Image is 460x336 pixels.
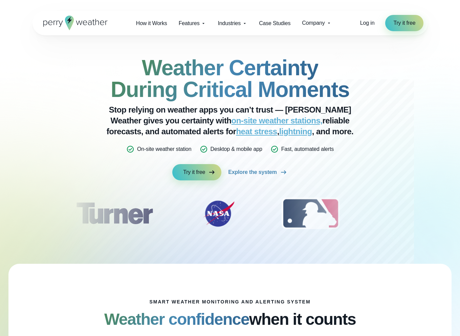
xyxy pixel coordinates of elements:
[279,127,312,136] a: lightning
[385,15,423,31] a: Try it free
[136,19,167,27] span: How it Works
[360,20,375,26] span: Log in
[218,19,241,27] span: Industries
[302,19,325,27] span: Company
[379,197,433,231] img: PGA.svg
[360,19,375,27] a: Log in
[379,197,433,231] div: 4 of 12
[183,168,205,176] span: Try it free
[149,299,310,304] h1: smart weather monitoring and alerting system
[236,127,277,136] a: heat stress
[228,168,277,176] span: Explore the system
[232,116,323,125] a: on-site weather stations,
[137,145,192,153] p: On-site weather station
[111,56,349,102] strong: Weather Certainty During Critical Moments
[281,145,334,153] p: Fast, automated alerts
[259,19,290,27] span: Case Studies
[95,104,366,137] p: Stop relying on weather apps you can’t trust — [PERSON_NAME] Weather gives you certainty with rel...
[195,197,242,231] div: 2 of 12
[275,197,346,231] div: 3 of 12
[130,16,173,30] a: How it Works
[66,197,162,231] img: Turner-Construction_1.svg
[104,310,249,328] strong: Weather confidence
[104,310,356,329] h2: when it counts
[275,197,346,231] img: MLB.svg
[393,19,415,27] span: Try it free
[179,19,200,27] span: Features
[195,197,242,231] img: NASA.svg
[172,164,221,180] a: Try it free
[253,16,296,30] a: Case Studies
[66,197,394,234] div: slideshow
[228,164,288,180] a: Explore the system
[66,197,162,231] div: 1 of 12
[211,145,262,153] p: Desktop & mobile app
